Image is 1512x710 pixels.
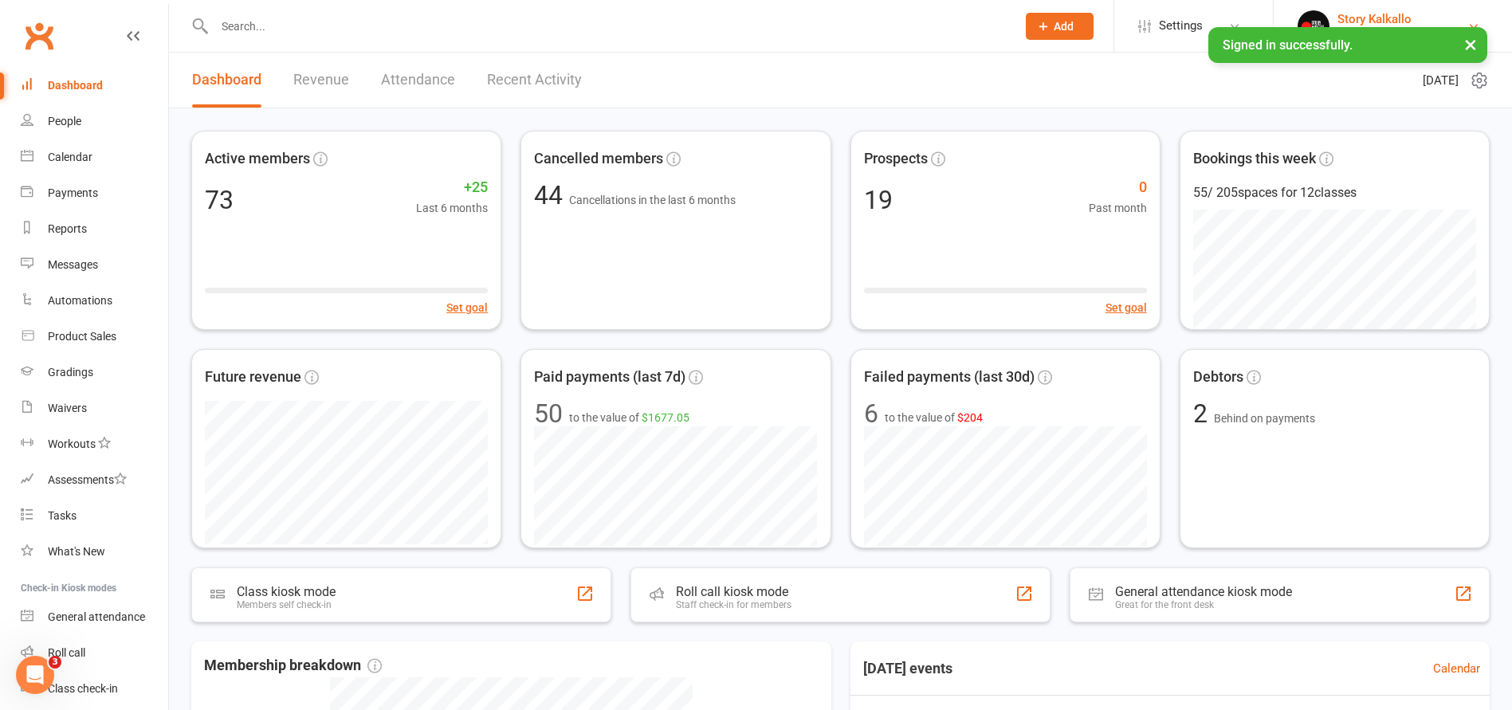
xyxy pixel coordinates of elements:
span: Bookings this week [1193,147,1316,171]
span: 44 [534,180,569,210]
div: General attendance [48,610,145,623]
span: 2 [1193,398,1214,429]
span: Future revenue [205,366,301,389]
a: Assessments [21,462,168,498]
div: Class kiosk mode [237,584,336,599]
span: $204 [957,411,983,424]
div: Members self check-in [237,599,336,610]
div: General attendance kiosk mode [1115,584,1292,599]
span: Last 6 months [416,199,488,217]
span: 0 [1089,176,1147,199]
span: Cancellations in the last 6 months [569,194,736,206]
div: Staff check-in for members [676,599,791,610]
a: Workouts [21,426,168,462]
a: Calendar [21,139,168,175]
a: What's New [21,534,168,570]
div: Waivers [48,402,87,414]
div: Assessments [48,473,127,486]
span: Cancelled members [534,147,663,171]
button: Add [1026,13,1094,40]
span: Debtors [1193,366,1243,389]
iframe: Intercom live chat [16,656,54,694]
div: Gradings [48,366,93,379]
div: Class check-in [48,682,118,695]
a: Payments [21,175,168,211]
span: Active members [205,147,310,171]
span: Add [1054,20,1074,33]
div: Great for the front desk [1115,599,1292,610]
div: 6 [864,401,878,426]
span: [DATE] [1423,71,1459,90]
a: Roll call [21,635,168,671]
div: 50 [534,401,563,426]
span: Past month [1089,199,1147,217]
a: Reports [21,211,168,247]
div: Workouts [48,437,96,450]
a: Waivers [21,390,168,426]
a: Automations [21,283,168,319]
button: Set goal [446,299,488,316]
div: Dashboard [48,79,103,92]
div: Messages [48,258,98,271]
span: to the value of [569,409,689,426]
span: Membership breakdown [204,654,382,677]
span: $1677.05 [642,411,689,424]
a: Class kiosk mode [21,671,168,707]
div: 73 [205,187,234,213]
div: 55 / 205 spaces for 12 classes [1193,182,1476,203]
a: Recent Activity [487,53,582,108]
span: Prospects [864,147,928,171]
span: Failed payments (last 30d) [864,366,1035,389]
a: Calendar [1433,659,1480,678]
span: 3 [49,656,61,669]
div: Payments [48,186,98,199]
span: Signed in successfully. [1223,37,1353,53]
span: to the value of [885,409,983,426]
a: Attendance [381,53,455,108]
a: Tasks [21,498,168,534]
a: Product Sales [21,319,168,355]
a: General attendance kiosk mode [21,599,168,635]
span: +25 [416,176,488,199]
div: Calendar [48,151,92,163]
a: Clubworx [19,16,59,56]
a: Dashboard [21,68,168,104]
input: Search... [210,15,1005,37]
a: Dashboard [192,53,261,108]
div: Automations [48,294,112,307]
h3: [DATE] events [850,654,965,683]
button: × [1456,27,1485,61]
div: Roll call kiosk mode [676,584,791,599]
div: People [48,115,81,127]
a: People [21,104,168,139]
span: Behind on payments [1214,412,1315,425]
div: 19 [864,187,893,213]
span: Settings [1159,8,1203,44]
a: Messages [21,247,168,283]
div: Roll call [48,646,85,659]
div: Product Sales [48,330,116,343]
a: Revenue [293,53,349,108]
a: Gradings [21,355,168,390]
img: thumb_image1709080925.png [1298,10,1329,42]
div: Story Martial Arts Kalkallo [1337,26,1466,41]
span: Paid payments (last 7d) [534,366,685,389]
div: Tasks [48,509,77,522]
button: Set goal [1106,299,1147,316]
div: Story Kalkallo [1337,12,1466,26]
div: What's New [48,545,105,558]
div: Reports [48,222,87,235]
